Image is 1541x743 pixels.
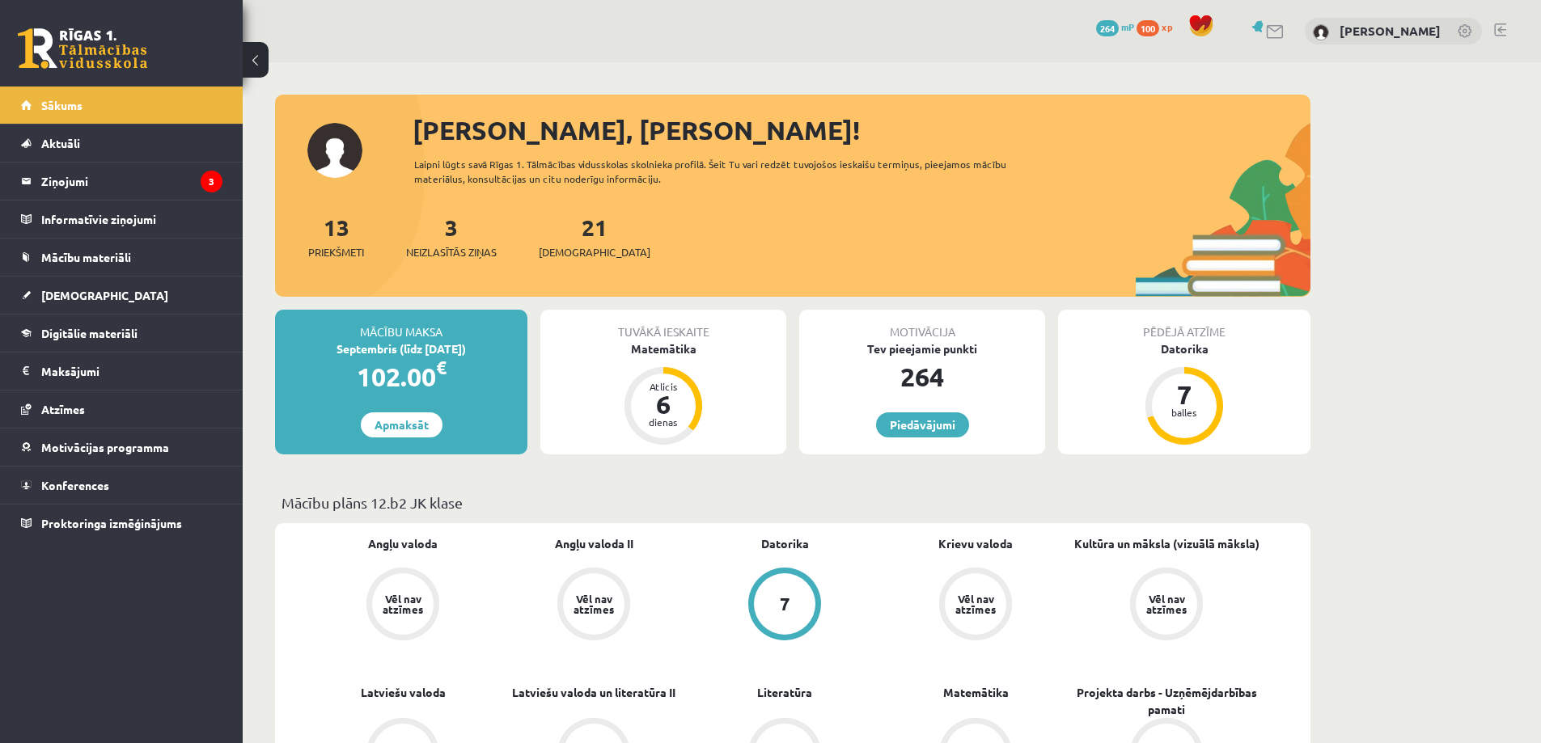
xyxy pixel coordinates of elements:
[413,111,1310,150] div: [PERSON_NAME], [PERSON_NAME]!
[380,593,425,614] div: Vēl nav atzīmes
[539,213,650,260] a: 21[DEMOGRAPHIC_DATA]
[540,310,786,340] div: Tuvākā ieskaite
[761,535,809,552] a: Datorika
[1071,568,1262,644] a: Vēl nav atzīmes
[21,163,222,200] a: Ziņojumi3
[414,157,1035,186] div: Laipni lūgts savā Rīgas 1. Tālmācības vidusskolas skolnieka profilā. Šeit Tu vari redzēt tuvojošo...
[943,684,1009,701] a: Matemātika
[41,136,80,150] span: Aktuāli
[571,593,616,614] div: Vēl nav atzīmes
[21,125,222,162] a: Aktuāli
[21,504,222,542] a: Proktoringa izmēģinājums
[18,28,147,69] a: Rīgas 1. Tālmācības vidusskola
[689,568,880,644] a: 7
[21,466,222,504] a: Konferences
[1144,593,1189,614] div: Vēl nav atzīmes
[540,340,786,357] div: Matemātika
[1071,684,1262,718] a: Projekta darbs - Uzņēmējdarbības pamati
[436,356,447,379] span: €
[21,390,222,428] a: Atzīmes
[1058,340,1310,447] a: Datorika 7 balles
[780,595,790,613] div: 7
[21,239,222,276] a: Mācību materiāli
[1137,20,1180,33] a: 100 xp
[539,244,650,260] span: [DEMOGRAPHIC_DATA]
[201,171,222,192] i: 3
[406,244,497,260] span: Neizlasītās ziņas
[953,593,998,614] div: Vēl nav atzīmes
[21,353,222,390] a: Maksājumi
[555,535,633,552] a: Angļu valoda II
[1313,24,1329,40] img: Aleksejs Kablukovs
[307,568,498,644] a: Vēl nav atzīmes
[21,428,222,466] a: Motivācijas programma
[540,340,786,447] a: Matemātika Atlicis 6 dienas
[41,288,168,302] span: [DEMOGRAPHIC_DATA]
[41,201,222,238] legend: Informatīvie ziņojumi
[41,402,85,416] span: Atzīmes
[1058,340,1310,357] div: Datorika
[498,568,689,644] a: Vēl nav atzīmes
[41,250,131,264] span: Mācību materiāli
[361,412,442,437] a: Apmaksāt
[21,315,222,352] a: Digitālie materiāli
[41,478,109,492] span: Konferences
[41,440,169,454] span: Motivācijas programma
[1160,382,1209,407] div: 7
[275,357,527,396] div: 102.00
[41,163,222,200] legend: Ziņojumi
[799,357,1045,396] div: 264
[1058,310,1310,340] div: Pēdējā atzīme
[275,310,527,340] div: Mācību maksa
[282,492,1304,513] p: Mācību plāns 12.b2 JK klase
[275,340,527,357] div: Septembris (līdz [DATE])
[308,244,364,260] span: Priekšmeti
[41,326,138,340] span: Digitālie materiāli
[880,568,1071,644] a: Vēl nav atzīmes
[1340,23,1441,39] a: [PERSON_NAME]
[41,98,83,112] span: Sākums
[41,516,182,530] span: Proktoringa izmēģinājums
[1074,535,1259,552] a: Kultūra un māksla (vizuālā māksla)
[308,213,364,260] a: 13Priekšmeti
[639,391,688,417] div: 6
[799,310,1045,340] div: Motivācija
[1137,20,1159,36] span: 100
[1096,20,1134,33] a: 264 mP
[1096,20,1119,36] span: 264
[1162,20,1172,33] span: xp
[361,684,446,701] a: Latviešu valoda
[512,684,675,701] a: Latviešu valoda un literatūra II
[368,535,438,552] a: Angļu valoda
[639,417,688,427] div: dienas
[639,382,688,391] div: Atlicis
[1121,20,1134,33] span: mP
[21,201,222,238] a: Informatīvie ziņojumi
[406,213,497,260] a: 3Neizlasītās ziņas
[799,340,1045,357] div: Tev pieejamie punkti
[757,684,812,701] a: Literatūra
[21,277,222,314] a: [DEMOGRAPHIC_DATA]
[21,87,222,124] a: Sākums
[876,412,969,437] a: Piedāvājumi
[41,353,222,390] legend: Maksājumi
[938,535,1013,552] a: Krievu valoda
[1160,407,1209,417] div: balles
